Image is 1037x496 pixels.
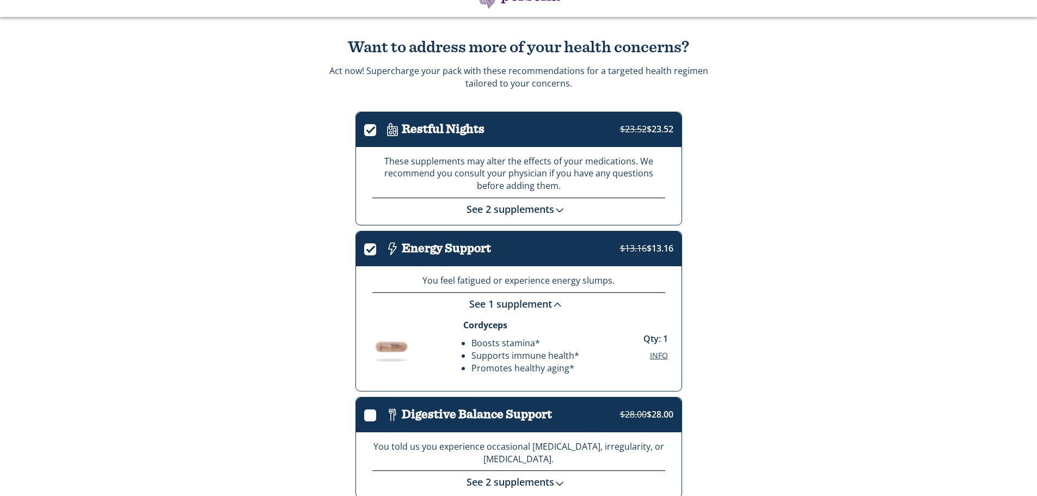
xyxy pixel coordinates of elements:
h3: Digestive Balance Support [402,408,552,421]
img: Icon [383,406,402,424]
p: Act now! Supercharge your pack with these recommendations for a targeted health regimen tailored ... [329,65,708,89]
img: down-chevron.svg [554,478,565,489]
li: Supports immune health* [471,350,579,362]
p: Qty: 1 [643,333,668,345]
label: . [364,241,383,254]
label: . [364,122,383,134]
strong: Cordyceps [463,319,507,331]
a: See 2 supplements [467,475,570,488]
h2: Want to address more of your health concerns? [328,39,709,57]
p: You feel fatigued or experience energy slumps. [372,274,665,287]
p: These supplements may alter the effects of your medications. We recommend you consult your physic... [372,155,665,193]
img: Icon [383,240,402,258]
p: You told us you experience occasional [MEDICAL_DATA], irregularity, or [MEDICAL_DATA]. [372,440,665,466]
a: See 2 supplements [467,203,570,216]
img: down-chevron.svg [552,299,563,310]
span: $13.16 [620,242,673,254]
img: down-chevron.svg [554,205,565,216]
h3: Energy Support [402,242,491,255]
li: Promotes healthy aging* [471,362,579,375]
h3: Restful Nights [402,123,484,136]
span: $23.52 [620,123,673,135]
a: See 1 supplement [469,297,568,310]
strike: $13.16 [620,242,647,254]
span: $28.00 [620,408,673,420]
li: Boosts stamina* [471,337,579,350]
strike: $23.52 [620,123,647,135]
label: . [364,407,383,420]
img: Supplement Image [364,329,419,365]
img: Icon [383,120,402,139]
strike: $28.00 [620,408,647,420]
button: Info [650,350,668,361]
